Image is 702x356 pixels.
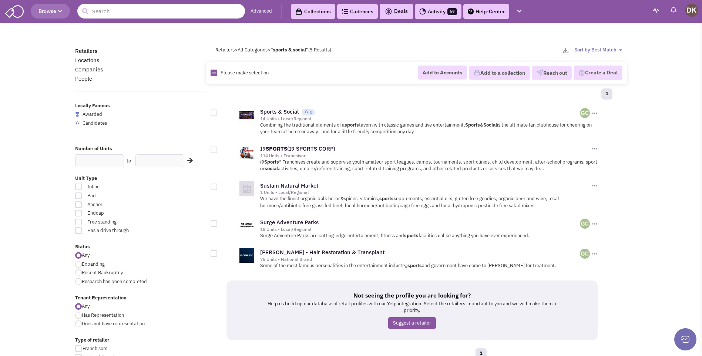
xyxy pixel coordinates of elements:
[75,175,206,182] label: Unit Type
[419,8,426,15] img: Activity.png
[404,232,419,239] b: sports
[578,69,585,77] img: Deal-Dollar.png
[383,7,410,16] button: Deals
[238,47,331,53] span: All Categories (5 Results)
[342,9,348,14] img: Cadences_logo.png
[407,262,422,269] b: sports
[260,219,319,226] a: Surge Adventure Parks
[83,210,165,217] span: Endcap
[182,156,194,165] div: Search Nearby
[82,303,90,309] span: Any
[337,4,378,19] a: Cadences
[268,47,271,53] span: >
[260,232,599,239] p: Surge Adventure Parks are cutting-edge entertainment, fitness and facilities unlike anything you ...
[385,7,392,16] img: icon-deals.svg
[75,145,206,152] label: Number of Units
[264,159,279,165] b: Sports
[260,116,580,122] div: 14 Units • Local/Regional
[83,227,165,234] span: Has a drive through
[295,8,302,15] img: icon-collection-lavender-black.svg
[537,69,543,76] img: VectorPaper_Plane.png
[580,108,590,118] img: 4gsb4SvoTEGolcWcxLFjKw.png
[265,165,278,172] b: social
[82,320,145,327] span: Does not have representation
[82,269,123,276] span: Recent Bankruptcy
[447,8,457,15] span: 69
[260,108,299,115] a: Sports & Social
[345,122,359,128] b: sports
[291,4,335,19] a: Collections
[465,122,480,128] b: Sports
[82,252,90,258] span: Any
[75,121,80,125] img: locallyfamous-upvote.png
[260,182,318,189] a: Sustain Natural Market
[685,4,698,17] img: Donnie Keller
[83,219,165,226] span: Free standing
[75,66,103,73] a: Companies
[463,4,509,19] a: Help-Center
[304,110,309,115] img: locallyfamous-upvote.png
[83,201,165,208] span: Anchor
[211,70,217,76] img: Rectangle.png
[38,8,62,14] span: Browse
[260,153,590,159] div: 114 Units • Franchisor
[235,47,238,53] span: >
[251,8,272,15] a: Advanced
[574,66,622,80] button: Create a Deal
[271,47,308,53] b: "sports & social"
[263,300,561,314] p: Help us build up our database of retail profiles with our Yelp integration. Select the retailers ...
[75,57,99,64] a: Locations
[75,103,206,110] label: Locally Famous
[260,122,599,135] p: Combining the traditional elements of a tavern with classic games and live entertainment, & is th...
[83,111,102,117] span: Awarded
[260,249,384,256] a: [PERSON_NAME] - Hair Restoration & Transplant
[260,159,599,172] p: i9 ® Franchises create and supervise youth amateur sport leagues, camps, tournaments, sport clini...
[5,4,24,18] img: SmartAdmin
[388,317,436,329] a: Suggest a retailer
[260,195,599,209] p: We have the finest organic bulk herbs&spices, vitamins, supplements, essential oils, gluten free ...
[75,337,206,344] label: Type of retailer
[83,345,107,352] span: Franchisors
[310,109,312,115] span: 0
[263,292,561,299] h5: Not seeing the profile you are looking for?
[221,70,269,76] span: Please make selection
[75,295,206,302] label: Tenant Representation
[83,184,165,191] span: Inline
[469,66,530,80] button: Add to a collection
[83,120,107,126] span: Candidates
[468,9,474,14] img: help.png
[82,278,147,285] span: Research has been completed
[415,4,461,19] a: Activity69
[75,47,97,54] a: Retailers
[379,195,394,202] b: sports
[127,158,131,165] label: to
[260,262,599,269] p: Some of the most famous personalities in the entertainment industry, and government have come to ...
[483,122,497,128] b: Social
[260,189,590,195] div: 1 Units • Local/Regional
[82,312,124,318] span: Has Representation
[532,66,572,80] button: Reach out
[260,226,580,232] div: 15 Units • Local/Regional
[563,48,568,53] img: download-2-24.png
[75,112,80,117] img: locallyfamous-largeicon.png
[260,145,335,152] a: I9SPORTS(I9 SPORTS CORP)
[580,249,590,259] img: 4gsb4SvoTEGolcWcxLFjKw.png
[77,4,245,19] input: Search
[385,8,408,14] span: Deals
[418,66,467,80] button: Add to Accounts
[83,192,165,199] span: Pad
[474,69,480,76] img: icon-collection-lavender.png
[31,4,70,19] button: Browse
[75,244,206,251] label: Status
[82,261,105,267] span: Expanding
[260,256,580,262] div: 75 Units • National Brand
[580,219,590,229] img: 4gsb4SvoTEGolcWcxLFjKw.png
[75,75,92,82] a: People
[601,88,612,100] a: 1
[215,47,235,53] a: Retailers
[266,145,287,152] b: SPORTS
